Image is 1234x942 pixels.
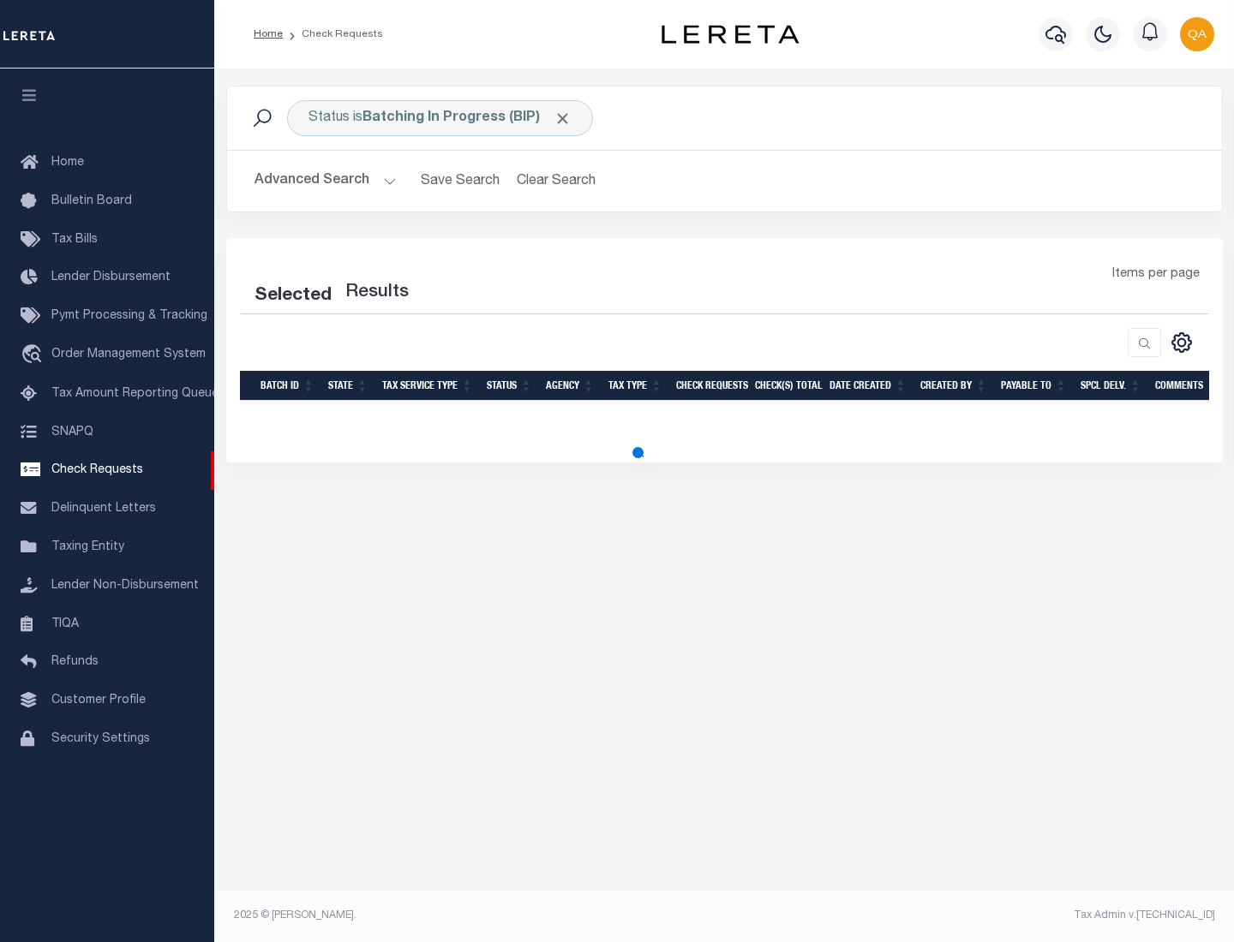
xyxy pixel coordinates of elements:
[539,371,602,401] th: Agency
[914,371,994,401] th: Created By
[994,371,1074,401] th: Payable To
[375,371,480,401] th: Tax Service Type
[51,617,79,629] span: TIQA
[51,271,171,283] span: Lender Disbursement
[51,695,146,706] span: Customer Profile
[669,371,748,401] th: Check Requests
[51,388,219,400] span: Tax Amount Reporting Queue
[1180,17,1214,51] img: svg+xml;base64,PHN2ZyB4bWxucz0iaHR0cDovL3d3dy53My5vcmcvMjAwMC9zdmciIHBvaW50ZXItZXZlbnRzPSJub25lIi...
[823,371,914,401] th: Date Created
[255,164,397,198] button: Advanced Search
[21,344,48,367] i: travel_explore
[254,29,283,39] a: Home
[51,310,207,322] span: Pymt Processing & Tracking
[510,164,603,198] button: Clear Search
[345,279,409,307] label: Results
[1112,265,1200,284] span: Items per page
[554,110,572,128] span: Click to Remove
[737,908,1215,923] div: Tax Admin v.[TECHNICAL_ID]
[51,234,98,246] span: Tax Bills
[255,283,332,310] div: Selected
[662,25,799,44] img: logo-dark.svg
[221,908,725,923] div: 2025 © [PERSON_NAME].
[748,371,823,401] th: Check(s) Total
[480,371,539,401] th: Status
[254,371,321,401] th: Batch Id
[51,426,93,438] span: SNAPQ
[51,503,156,515] span: Delinquent Letters
[362,111,572,125] b: Batching In Progress (BIP)
[1074,371,1148,401] th: Spcl Delv.
[602,371,669,401] th: Tax Type
[321,371,375,401] th: State
[51,733,150,745] span: Security Settings
[51,541,124,553] span: Taxing Entity
[51,157,84,169] span: Home
[287,100,593,136] div: Click to Edit
[1148,371,1225,401] th: Comments
[51,580,199,592] span: Lender Non-Disbursement
[51,656,99,668] span: Refunds
[51,349,206,361] span: Order Management System
[51,464,143,476] span: Check Requests
[283,27,383,42] li: Check Requests
[410,164,510,198] button: Save Search
[51,195,132,207] span: Bulletin Board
